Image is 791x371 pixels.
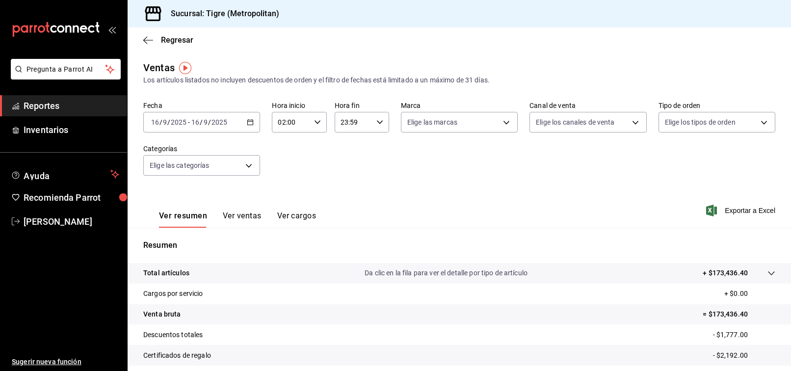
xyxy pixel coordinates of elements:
[143,35,193,45] button: Regresar
[211,118,228,126] input: ----
[665,117,736,127] span: Elige los tipos de orden
[200,118,203,126] span: /
[536,117,614,127] span: Elige los canales de venta
[277,211,316,228] button: Ver cargos
[7,71,121,81] a: Pregunta a Parrot AI
[659,102,775,109] label: Tipo de orden
[203,118,208,126] input: --
[143,268,189,278] p: Total artículos
[143,330,203,340] p: Descuentos totales
[163,8,279,20] h3: Sucursal: Tigre (Metropolitan)
[179,62,191,74] img: Tooltip marker
[24,99,119,112] span: Reportes
[335,102,389,109] label: Hora fin
[365,268,527,278] p: Da clic en la fila para ver el detalle por tipo de artículo
[170,118,187,126] input: ----
[24,168,106,180] span: Ayuda
[24,123,119,136] span: Inventarios
[24,191,119,204] span: Recomienda Parrot
[713,330,775,340] p: - $1,777.00
[12,357,119,367] span: Sugerir nueva función
[713,350,775,361] p: - $2,192.00
[159,118,162,126] span: /
[401,102,518,109] label: Marca
[143,239,775,251] p: Resumen
[150,160,210,170] span: Elige las categorías
[143,75,775,85] div: Los artículos listados no incluyen descuentos de orden y el filtro de fechas está limitado a un m...
[108,26,116,33] button: open_drawer_menu
[529,102,646,109] label: Canal de venta
[143,145,260,152] label: Categorías
[223,211,262,228] button: Ver ventas
[407,117,457,127] span: Elige las marcas
[143,309,181,319] p: Venta bruta
[162,118,167,126] input: --
[159,211,316,228] div: navigation tabs
[159,211,207,228] button: Ver resumen
[703,309,775,319] p: = $173,436.40
[24,215,119,228] span: [PERSON_NAME]
[151,118,159,126] input: --
[208,118,211,126] span: /
[11,59,121,79] button: Pregunta a Parrot AI
[191,118,200,126] input: --
[161,35,193,45] span: Regresar
[143,289,203,299] p: Cargos por servicio
[703,268,748,278] p: + $173,436.40
[143,60,175,75] div: Ventas
[26,64,105,75] span: Pregunta a Parrot AI
[708,205,775,216] button: Exportar a Excel
[272,102,326,109] label: Hora inicio
[143,102,260,109] label: Fecha
[724,289,775,299] p: + $0.00
[167,118,170,126] span: /
[188,118,190,126] span: -
[143,350,211,361] p: Certificados de regalo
